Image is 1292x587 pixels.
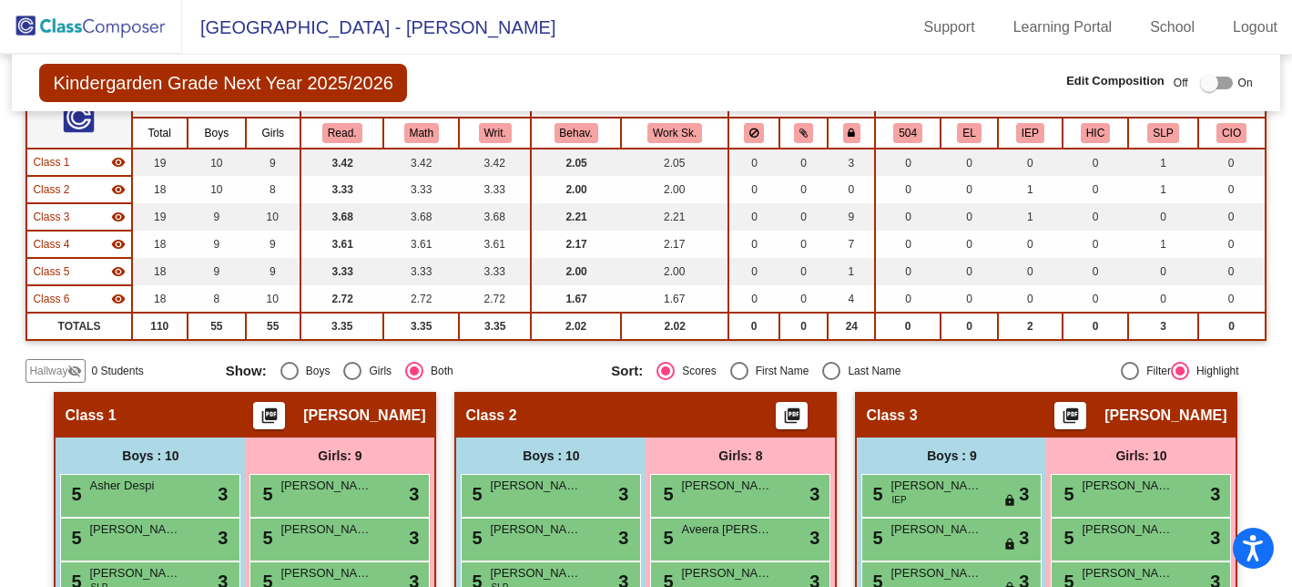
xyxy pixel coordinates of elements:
[1198,231,1266,258] td: 0
[182,13,555,42] span: [GEOGRAPHIC_DATA] - [PERSON_NAME]
[891,493,906,507] span: IEP
[658,484,673,504] span: 5
[1082,520,1173,539] span: [PERSON_NAME]
[611,363,643,379] span: Sort:
[33,236,69,252] span: Class 4
[1081,123,1110,143] button: HIC
[1128,118,1197,149] th: Speech/Language Pathology Special Ed Services
[111,237,126,252] mat-icon: visibility
[258,528,272,548] span: 5
[26,285,131,313] td: Rachel Wellman - No Class Name
[779,176,829,203] td: 0
[1128,149,1197,176] td: 1
[1128,231,1197,258] td: 1
[728,285,778,313] td: 0
[779,313,829,340] td: 0
[423,363,453,379] div: Both
[998,285,1063,313] td: 0
[1063,313,1129,340] td: 0
[941,176,998,203] td: 0
[875,176,941,203] td: 0
[779,149,829,176] td: 0
[779,231,829,258] td: 0
[998,118,1063,149] th: Resource Room
[728,313,778,340] td: 0
[300,203,384,231] td: 3.68
[1082,564,1173,582] span: [PERSON_NAME]
[479,123,512,143] button: Writ.
[1198,285,1266,313] td: 0
[490,520,581,539] span: [PERSON_NAME]
[132,118,188,149] th: Total
[361,363,392,379] div: Girls
[941,285,998,313] td: 0
[383,313,459,340] td: 3.35
[621,313,729,340] td: 2.02
[465,407,516,425] span: Class 2
[1238,75,1253,91] span: On
[875,149,941,176] td: 0
[1189,363,1239,379] div: Highlight
[890,564,982,582] span: [PERSON_NAME]
[840,363,900,379] div: Last Name
[1198,149,1266,176] td: 0
[1128,203,1197,231] td: 0
[1003,494,1016,509] span: lock
[409,480,419,508] span: 3
[1210,480,1220,508] span: 3
[681,520,772,539] span: Aveera [PERSON_NAME]
[66,484,81,504] span: 5
[188,176,246,203] td: 10
[459,285,531,313] td: 2.72
[300,176,384,203] td: 3.33
[459,313,531,340] td: 3.35
[65,407,116,425] span: Class 1
[383,258,459,285] td: 3.33
[300,149,384,176] td: 3.42
[728,231,778,258] td: 0
[1128,285,1197,313] td: 0
[748,363,809,379] div: First Name
[280,564,371,582] span: [PERSON_NAME]
[941,258,998,285] td: 0
[26,231,131,258] td: Erin Sorbo - No Class Name
[245,438,434,474] div: Girls: 9
[246,231,300,258] td: 9
[33,209,69,225] span: Class 3
[779,118,829,149] th: Keep with students
[459,176,531,203] td: 3.33
[26,149,131,176] td: Cayla Paustain - No Class Name
[531,203,621,231] td: 2.21
[1147,123,1178,143] button: SLP
[728,258,778,285] td: 0
[56,438,245,474] div: Boys : 10
[490,477,581,495] span: [PERSON_NAME] [PERSON_NAME]
[246,149,300,176] td: 9
[868,484,882,504] span: 5
[1059,484,1073,504] span: 5
[188,231,246,258] td: 9
[728,176,778,203] td: 0
[467,528,482,548] span: 5
[218,480,228,508] span: 3
[218,524,228,551] span: 3
[1198,176,1266,203] td: 0
[26,176,131,203] td: No teacher - No Class Name
[828,258,875,285] td: 1
[459,203,531,231] td: 3.68
[467,484,482,504] span: 5
[132,258,188,285] td: 18
[531,285,621,313] td: 1.67
[1198,258,1266,285] td: 0
[39,64,407,102] span: Kindergarden Grade Next Year 2025/2026
[91,363,143,379] span: 0 Students
[728,118,778,149] th: Keep away students
[941,203,998,231] td: 0
[621,203,729,231] td: 2.21
[1128,176,1197,203] td: 1
[531,258,621,285] td: 2.00
[1063,285,1129,313] td: 0
[531,313,621,340] td: 2.02
[779,285,829,313] td: 0
[941,149,998,176] td: 0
